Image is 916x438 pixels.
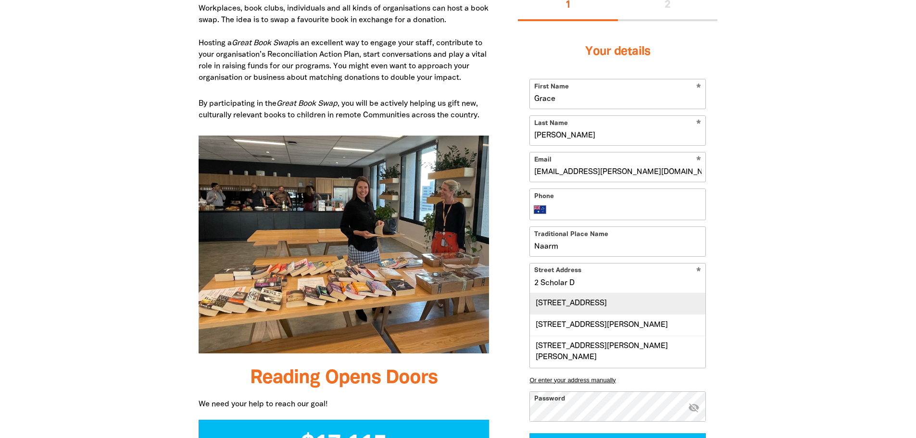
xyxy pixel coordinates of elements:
div: [STREET_ADDRESS][PERSON_NAME][PERSON_NAME] [530,336,705,368]
button: visibility_off [688,401,700,414]
p: By participating in the , you will be actively helping us gift new, culturally relevant books to ... [199,98,489,121]
span: Reading Opens Doors [250,369,438,387]
p: We need your help to reach our goal! [199,399,489,410]
div: [STREET_ADDRESS] [530,293,705,314]
em: Great Book Swap [276,100,338,107]
h3: Your details [529,33,706,71]
p: Workplaces, book clubs, individuals and all kinds of organisations can host a book swap. The idea... [199,3,489,84]
i: Hide password [688,401,700,413]
div: [STREET_ADDRESS][PERSON_NAME] [530,314,705,335]
em: Great Book Swap [232,40,293,47]
button: Or enter your address manually [529,376,706,383]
